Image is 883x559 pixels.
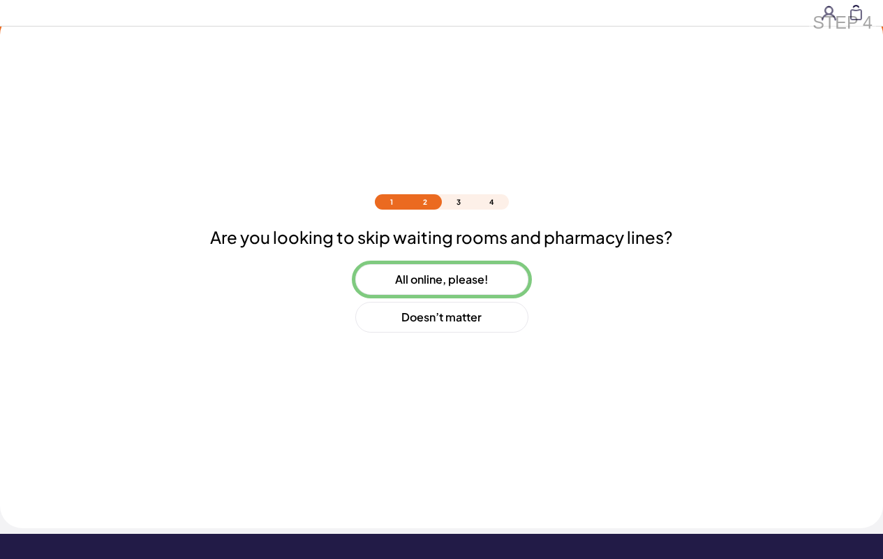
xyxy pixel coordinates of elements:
[355,264,528,295] button: All online, please!
[475,194,509,210] li: 4
[355,302,528,333] button: Doesn’t matter
[408,194,442,210] li: 2
[375,194,408,210] li: 1
[442,194,475,210] li: 3
[809,7,876,38] div: STEP 4
[210,226,673,247] h2: Are you looking to skip waiting rooms and pharmacy lines?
